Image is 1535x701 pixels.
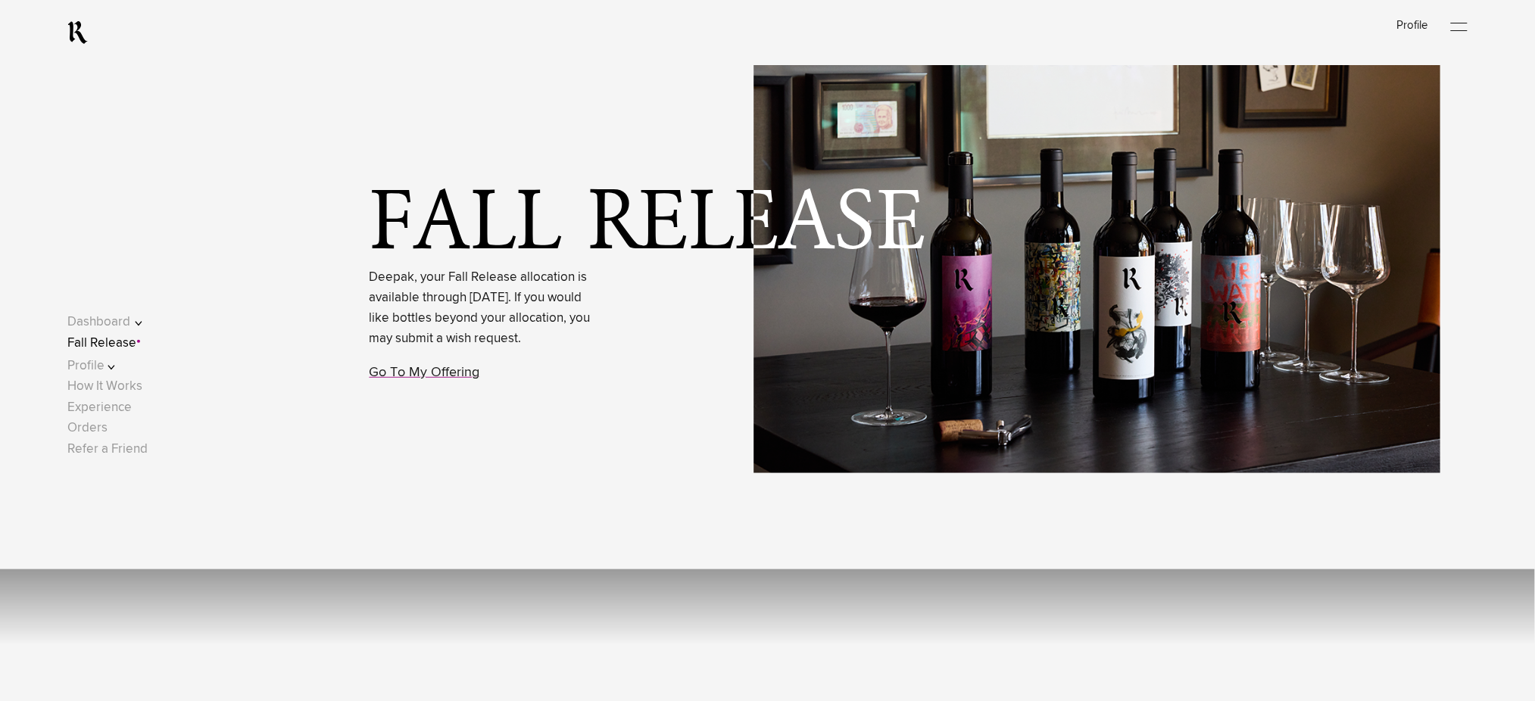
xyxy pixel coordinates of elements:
[370,366,480,379] a: Go To My Offering
[67,443,148,456] a: Refer a Friend
[370,267,597,350] p: Deepak, your Fall Release allocation is available through [DATE]. If you would like bottles beyon...
[67,20,88,45] a: RealmCellars
[1397,20,1428,31] a: Profile
[67,401,132,414] a: Experience
[67,380,142,393] a: How It Works
[67,422,108,435] a: Orders
[67,312,164,332] button: Dashboard
[370,186,931,265] span: Fall Release
[67,356,164,376] button: Profile
[67,337,136,350] a: Fall Release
